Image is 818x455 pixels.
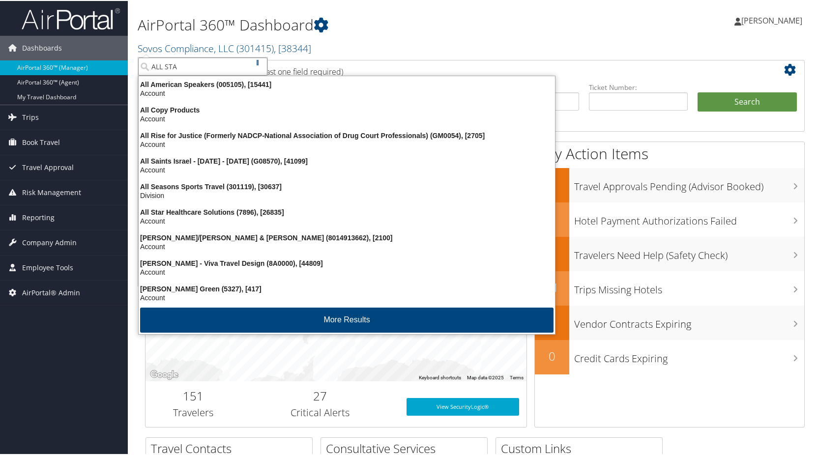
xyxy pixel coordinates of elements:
[698,91,797,111] button: Search
[22,154,74,179] span: Travel Approval
[535,201,804,236] a: 0Hotel Payment Authorizations Failed
[138,57,267,75] input: Search Accounts
[133,241,561,250] div: Account
[22,6,120,29] img: airportal-logo.png
[22,35,62,59] span: Dashboards
[133,181,561,190] div: All Seasons Sports Travel (301119), [30637]
[133,232,561,241] div: [PERSON_NAME]/[PERSON_NAME] & [PERSON_NAME] (8014913662), [2100]
[22,129,60,154] span: Book Travel
[574,312,804,330] h3: Vendor Contracts Expiring
[133,156,561,165] div: All Saints Israel - [DATE] - [DATE] (G08570), [41099]
[249,65,343,76] span: (at least one field required)
[574,174,804,193] h3: Travel Approvals Pending (Advisor Booked)
[574,243,804,261] h3: Travelers Need Help (Safety Check)
[148,368,180,380] a: Open this area in Google Maps (opens a new window)
[574,346,804,365] h3: Credit Cards Expiring
[138,14,587,34] h1: AirPortal 360™ Dashboard
[133,258,561,267] div: [PERSON_NAME] - Viva Travel Design (8A0000), [44809]
[407,397,519,415] a: View SecurityLogic®
[535,339,804,373] a: 0Credit Cards Expiring
[148,368,180,380] img: Google
[741,14,802,25] span: [PERSON_NAME]
[535,167,804,201] a: 0Travel Approvals Pending (Advisor Booked)
[419,373,461,380] button: Keyboard shortcuts
[133,165,561,173] div: Account
[467,374,504,379] span: Map data ©2025
[535,305,804,339] a: 0Vendor Contracts Expiring
[138,41,311,54] a: Sovos Compliance, LLC
[574,208,804,227] h3: Hotel Payment Authorizations Failed
[133,139,561,148] div: Account
[133,292,561,301] div: Account
[153,61,742,78] h2: Airtinerary Lookup
[574,277,804,296] h3: Trips Missing Hotels
[133,79,561,88] div: All American Speakers (005105), [15441]
[133,267,561,276] div: Account
[22,179,81,204] span: Risk Management
[133,190,561,199] div: Division
[133,284,561,292] div: [PERSON_NAME] Green (5327), [417]
[535,142,804,163] h1: My Action Items
[274,41,311,54] span: , [ 38344 ]
[535,270,804,305] a: 51Trips Missing Hotels
[133,130,561,139] div: All Rise for Justice (Formerly NADCP-National Association of Drug Court Professionals) (GM0054), ...
[133,88,561,97] div: Account
[22,280,80,304] span: AirPortal® Admin
[236,41,274,54] span: ( 301415 )
[257,59,264,64] img: ajax-loader.gif
[248,387,392,403] h2: 27
[535,347,569,364] h2: 0
[133,105,561,114] div: All Copy Products
[22,104,39,129] span: Trips
[22,204,55,229] span: Reporting
[133,216,561,225] div: Account
[153,387,234,403] h2: 151
[535,236,804,270] a: 0Travelers Need Help (Safety Check)
[153,405,234,419] h3: Travelers
[22,255,73,279] span: Employee Tools
[510,374,524,379] a: Terms (opens in new tab)
[140,307,554,332] button: More Results
[133,114,561,122] div: Account
[133,207,561,216] div: All Star Healthcare Solutions (7896), [26835]
[734,5,812,34] a: [PERSON_NAME]
[248,405,392,419] h3: Critical Alerts
[22,229,77,254] span: Company Admin
[589,82,688,91] label: Ticket Number:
